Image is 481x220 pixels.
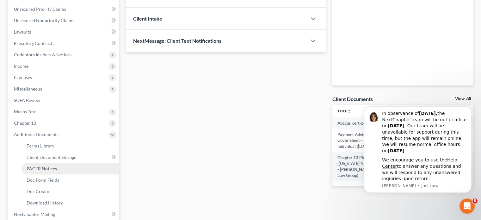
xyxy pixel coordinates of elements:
a: Unsecured Nonpriority Claims [9,15,119,26]
td: Abacus_cert-pdf [332,117,384,129]
span: Unsecured Nonpriority Claims [14,18,74,23]
a: Doc Creator [22,186,119,197]
span: Lawsuits [14,29,31,35]
a: PACER Notices [22,163,119,174]
span: Doc Form Fields [27,177,59,183]
a: Download History [22,197,119,209]
a: Titleunfold_more [337,109,351,113]
iframe: Intercom live chat [459,198,475,214]
a: View All [455,97,471,101]
a: Doc Form Fields [22,174,119,186]
span: Client Intake [133,16,162,22]
span: Executory Contracts [14,41,54,46]
span: Chapter 13 [14,120,36,126]
span: NextMessage: Client Text Notifications [133,38,221,44]
i: unfold_more [347,110,351,113]
span: Expenses [14,75,32,80]
a: Lawsuits [9,26,119,38]
span: SOFA Review [14,97,40,103]
span: Forms Library [27,143,54,148]
span: Download History [27,200,63,205]
span: Additional Documents [14,132,59,137]
span: Unsecured Priority Claims [14,6,66,12]
td: Chapter 13 Plan ([US_STATE] Northern - [PERSON_NAME] Law Group) [332,152,384,181]
span: Miscellaneous [14,86,42,91]
span: Client Document Storage [27,154,76,160]
span: Doc Creator [27,189,51,194]
span: NextChapter Mailing [14,211,55,217]
span: Means Test [14,109,36,114]
a: Forms Library [22,140,119,152]
a: Executory Contracts [9,38,119,49]
span: Codebtors Insiders & Notices [14,52,71,57]
span: PACER Notices [27,166,57,171]
span: Income [14,63,28,69]
iframe: Intercom notifications message [355,101,481,197]
a: Client Document Storage [22,152,119,163]
a: Unsecured Priority Claims [9,3,119,15]
span: 5 [472,198,478,204]
a: SOFA Review [9,95,119,106]
a: NextChapter Mailing [9,209,119,220]
div: Client Documents [332,96,373,102]
td: Payment Advices Cover Sheet - Individual ([DATE]) [332,129,384,152]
